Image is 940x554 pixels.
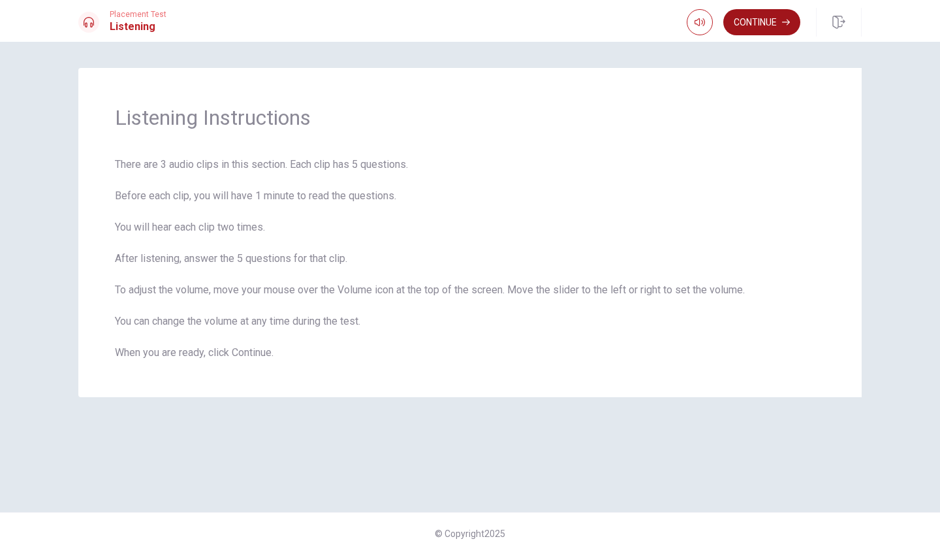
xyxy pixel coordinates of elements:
span: Placement Test [110,10,166,19]
span: © Copyright 2025 [435,529,505,539]
span: Listening Instructions [115,105,825,131]
h1: Listening [110,19,166,35]
button: Continue [723,9,800,35]
span: There are 3 audio clips in this section. Each clip has 5 questions. Before each clip, you will ha... [115,157,825,361]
